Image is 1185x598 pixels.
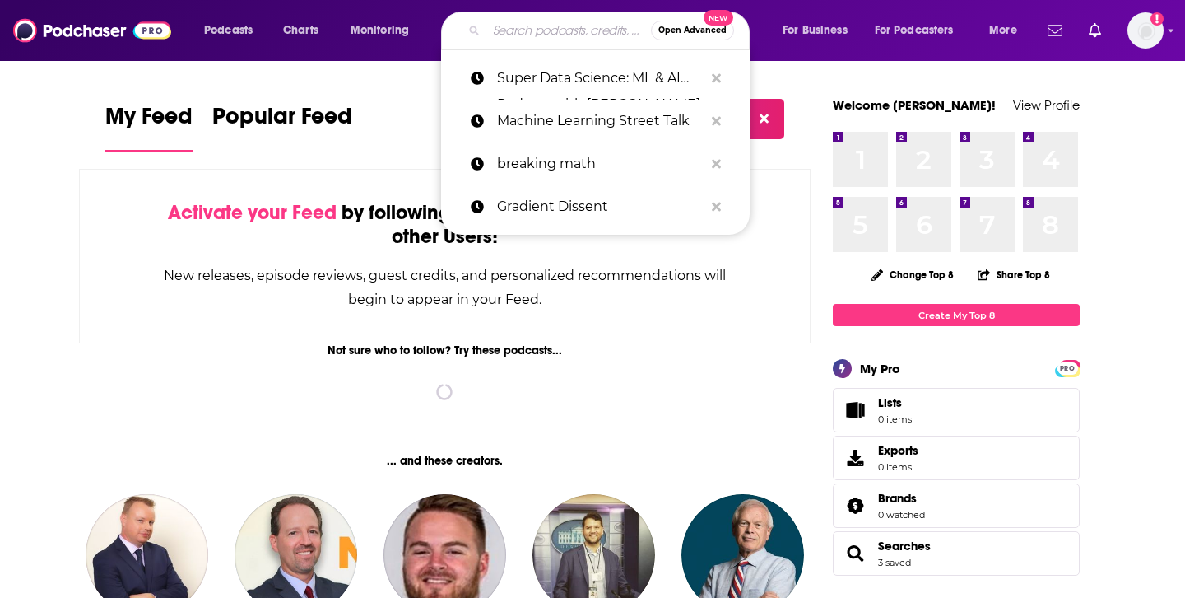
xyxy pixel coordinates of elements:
span: Brands [833,484,1080,528]
span: Lists [878,395,912,410]
span: PRO [1057,362,1077,375]
a: Machine Learning Street Talk [441,100,750,142]
a: Searches [878,539,931,554]
div: ... and these creators. [79,454,811,468]
button: open menu [864,17,978,44]
a: breaking math [441,142,750,185]
a: Exports [833,436,1080,480]
a: Gradient Dissent [441,185,750,228]
a: PRO [1057,362,1077,374]
a: My Feed [105,102,193,152]
span: Searches [833,531,1080,576]
a: Brands [839,494,871,517]
span: Logged in as sashagoldin [1127,12,1164,49]
a: View Profile [1013,97,1080,113]
span: 0 items [878,413,912,425]
a: Create My Top 8 [833,304,1080,326]
button: Open AdvancedNew [651,21,734,40]
button: open menu [193,17,274,44]
span: My Feed [105,102,193,140]
a: Searches [839,542,871,565]
span: Lists [839,399,871,422]
span: Open Advanced [658,26,727,35]
span: Activate your Feed [168,200,337,225]
p: breaking math [497,142,704,185]
input: Search podcasts, credits, & more... [486,17,651,44]
a: Welcome [PERSON_NAME]! [833,97,996,113]
a: Show notifications dropdown [1041,16,1069,44]
a: Popular Feed [212,102,352,152]
a: Brands [878,491,925,506]
a: Lists [833,388,1080,432]
div: Not sure who to follow? Try these podcasts... [79,343,811,357]
div: Search podcasts, credits, & more... [457,12,765,49]
div: My Pro [860,361,900,376]
button: Share Top 8 [977,259,1051,291]
span: New [704,10,733,26]
span: Exports [878,443,918,458]
button: Change Top 8 [862,264,964,285]
span: More [989,19,1017,42]
span: For Business [783,19,848,42]
p: Machine Learning Street Talk [497,100,704,142]
img: User Profile [1127,12,1164,49]
p: Super Data Science: ML & AI Podcast with Jon Krohn [497,57,704,100]
span: Podcasts [204,19,253,42]
div: by following Podcasts, Creators, Lists, and other Users! [162,201,727,249]
span: Exports [839,446,871,470]
div: New releases, episode reviews, guest credits, and personalized recommendations will begin to appe... [162,264,727,311]
button: Show profile menu [1127,12,1164,49]
p: Gradient Dissent [497,185,704,228]
button: open menu [978,17,1038,44]
img: Podchaser - Follow, Share and Rate Podcasts [13,15,171,46]
span: Lists [878,395,902,410]
a: Super Data Science: ML & AI Podcast with [PERSON_NAME] [441,57,750,100]
span: Popular Feed [212,102,352,140]
span: Brands [878,491,917,506]
span: Monitoring [351,19,409,42]
a: Charts [272,17,328,44]
button: open menu [339,17,430,44]
svg: Add a profile image [1150,12,1164,26]
a: 3 saved [878,557,911,568]
span: Charts [283,19,318,42]
button: open menu [771,17,868,44]
a: 0 watched [878,509,925,521]
span: For Podcasters [875,19,954,42]
span: 0 items [878,461,918,473]
a: Show notifications dropdown [1082,16,1108,44]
